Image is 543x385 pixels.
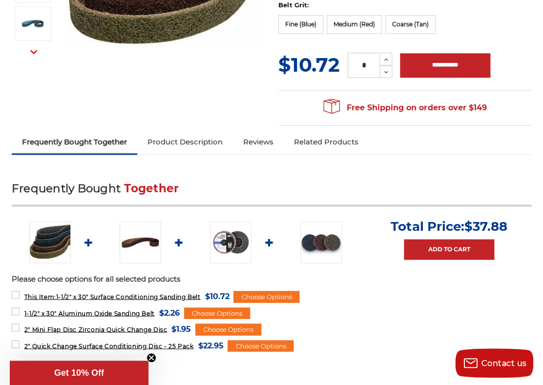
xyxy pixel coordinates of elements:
a: Related Products [284,131,369,153]
span: Get 10% Off [54,368,104,378]
a: Reviews [233,131,284,153]
strong: This Item: [24,293,56,300]
span: $22.95 [198,339,223,352]
span: $10.72 [278,53,340,77]
span: Free Shipping on orders over $149 [323,98,486,118]
a: Add to Cart [404,239,494,260]
span: 1-1/2" x 30" Aluminum Oxide Sanding Belt [24,309,155,317]
span: 1-1/2" x 30" Surface Conditioning Sanding Belt [24,293,201,300]
div: Choose Options [184,307,250,319]
img: 1-1/2" x 30" Blue Surface Conditioning Belt [21,11,45,36]
span: Frequently Bought [12,182,121,195]
p: Please choose options for all selected products [12,274,531,285]
p: Total Price: [391,219,507,234]
span: $1.95 [171,322,191,335]
span: Together [124,182,179,195]
span: Contact us [481,359,527,368]
span: 2" Quick Change Surface Conditioning Disc - 25 Pack [24,342,194,349]
button: Close teaser [146,353,156,363]
span: 2" Mini Flap Disc Zirconia Quick Change Disc [24,325,167,333]
button: Next [22,41,45,62]
a: Frequently Bought Together [12,131,137,153]
span: $37.88 [464,219,507,234]
div: Choose Options [195,324,261,335]
span: $10.72 [205,289,229,303]
div: Choose Options [228,340,293,352]
label: Belt Grit: [278,0,531,10]
img: 1.5"x30" Surface Conditioning Sanding Belts [29,222,71,263]
a: Product Description [137,131,233,153]
div: Get 10% OffClose teaser [10,361,148,385]
span: $2.26 [159,306,180,319]
button: Contact us [455,348,533,378]
div: Choose Options [233,291,299,303]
